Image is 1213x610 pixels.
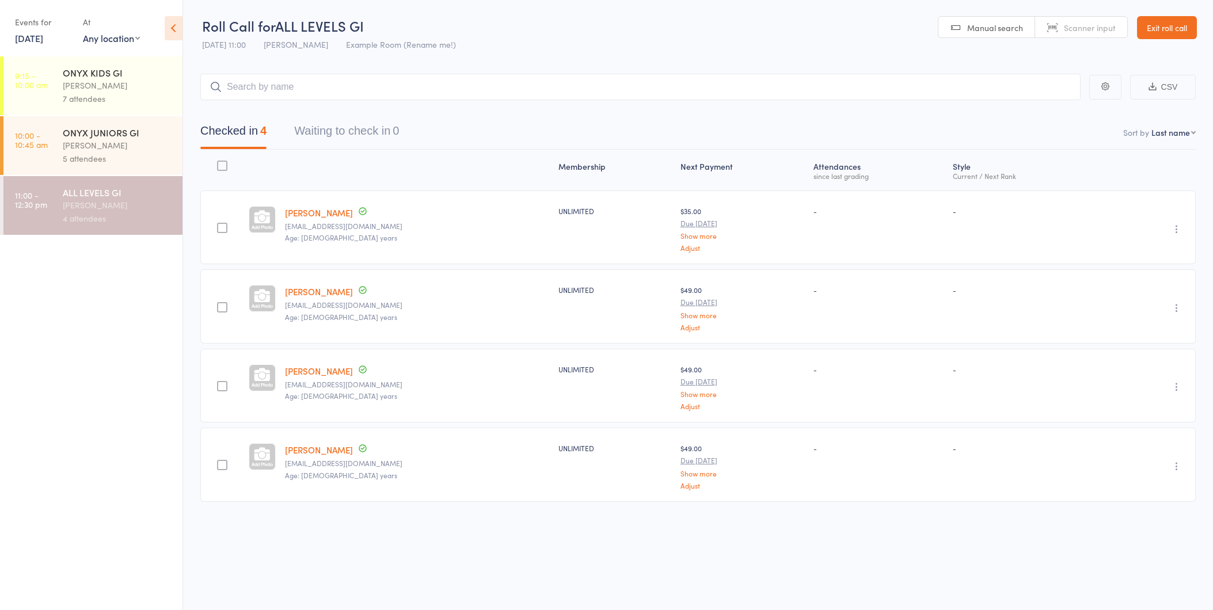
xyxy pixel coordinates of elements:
[285,232,397,242] span: Age: [DEMOGRAPHIC_DATA] years
[680,443,804,489] div: $49.00
[813,206,944,216] div: -
[15,32,43,44] a: [DATE]
[285,444,353,456] a: [PERSON_NAME]
[393,124,399,137] div: 0
[1123,127,1149,138] label: Sort by
[558,285,671,295] div: UNLIMITED
[260,124,267,137] div: 4
[285,301,549,309] small: Brophymark4@gmail.com
[275,16,364,35] span: ALL LEVELS GI
[63,199,173,212] div: [PERSON_NAME]
[953,443,1100,453] div: -
[680,232,804,239] a: Show more
[1130,75,1196,100] button: CSV
[680,244,804,251] a: Adjust
[554,155,676,185] div: Membership
[15,71,48,89] time: 9:15 - 10:00 am
[3,116,182,175] a: 10:00 -10:45 amONYX JUNIORS GI[PERSON_NAME]5 attendees
[15,131,48,149] time: 10:00 - 10:45 am
[558,364,671,374] div: UNLIMITED
[953,206,1100,216] div: -
[680,285,804,330] div: $49.00
[63,92,173,105] div: 7 attendees
[63,139,173,152] div: [PERSON_NAME]
[680,298,804,306] small: Due [DATE]
[294,119,399,149] button: Waiting to check in0
[63,212,173,225] div: 4 attendees
[1064,22,1116,33] span: Scanner input
[953,172,1100,180] div: Current / Next Rank
[63,152,173,165] div: 5 attendees
[285,470,397,480] span: Age: [DEMOGRAPHIC_DATA] years
[285,285,353,298] a: [PERSON_NAME]
[558,443,671,453] div: UNLIMITED
[15,13,71,32] div: Events for
[813,172,944,180] div: since last grading
[813,285,944,295] div: -
[285,312,397,322] span: Age: [DEMOGRAPHIC_DATA] years
[285,207,353,219] a: [PERSON_NAME]
[200,119,267,149] button: Checked in4
[285,459,549,467] small: menezesshane27@gmail.com
[285,380,549,388] small: mamoth.eats@gmail.com
[680,456,804,464] small: Due [DATE]
[680,470,804,477] a: Show more
[680,482,804,489] a: Adjust
[83,13,140,32] div: At
[680,378,804,386] small: Due [DATE]
[558,206,671,216] div: UNLIMITED
[346,39,456,50] span: Example Room (Rename me!)
[948,155,1105,185] div: Style
[63,79,173,92] div: [PERSON_NAME]
[680,206,804,251] div: $35.00
[285,365,353,377] a: [PERSON_NAME]
[953,285,1100,295] div: -
[264,39,328,50] span: [PERSON_NAME]
[953,364,1100,374] div: -
[680,402,804,410] a: Adjust
[200,74,1081,100] input: Search by name
[809,155,948,185] div: Atten­dances
[1137,16,1197,39] a: Exit roll call
[285,391,397,401] span: Age: [DEMOGRAPHIC_DATA] years
[680,323,804,331] a: Adjust
[676,155,809,185] div: Next Payment
[63,126,173,139] div: ONYX JUNIORS GI
[202,39,246,50] span: [DATE] 11:00
[83,32,140,44] div: Any location
[813,443,944,453] div: -
[285,222,549,230] small: J_aloiai@hotmail.co.nz
[1151,127,1190,138] div: Last name
[680,311,804,319] a: Show more
[967,22,1023,33] span: Manual search
[813,364,944,374] div: -
[3,56,182,115] a: 9:15 -10:00 amONYX KIDS GI[PERSON_NAME]7 attendees
[3,176,182,235] a: 11:00 -12:30 pmALL LEVELS GI[PERSON_NAME]4 attendees
[15,190,47,209] time: 11:00 - 12:30 pm
[63,66,173,79] div: ONYX KIDS GI
[202,16,275,35] span: Roll Call for
[680,219,804,227] small: Due [DATE]
[680,390,804,398] a: Show more
[63,186,173,199] div: ALL LEVELS GI
[680,364,804,410] div: $49.00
